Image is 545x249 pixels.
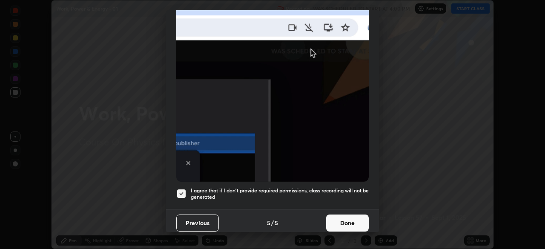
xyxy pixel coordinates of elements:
[275,218,278,227] h4: 5
[191,187,369,200] h5: I agree that if I don't provide required permissions, class recording will not be generated
[326,215,369,232] button: Done
[176,215,219,232] button: Previous
[267,218,270,227] h4: 5
[271,218,274,227] h4: /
